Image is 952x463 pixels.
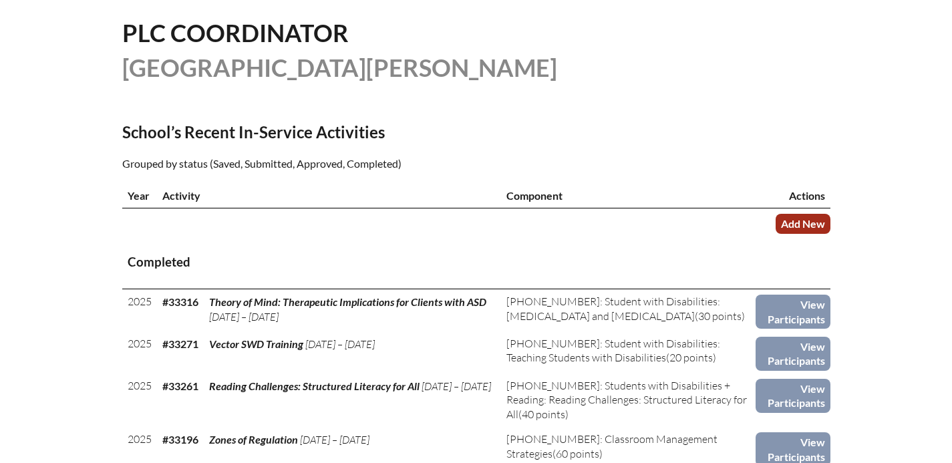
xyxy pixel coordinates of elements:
th: Activity [157,183,501,208]
a: View Participants [756,337,830,371]
span: [PHONE_NUMBER]: Students with Disabilities + Reading: Reading Challenges: Structured Literacy for... [506,379,747,421]
h3: Completed [128,254,825,271]
span: PLC Coordinator [122,18,349,47]
td: 2025 [122,289,157,331]
span: [DATE] – [DATE] [300,433,369,446]
th: Actions [756,183,830,208]
a: Add New [776,214,830,233]
a: View Participants [756,295,830,329]
span: [PHONE_NUMBER]: Student with Disabilities: [MEDICAL_DATA] and [MEDICAL_DATA] [506,295,720,322]
span: [DATE] – [DATE] [305,337,375,351]
span: [DATE] – [DATE] [209,310,279,323]
span: [DATE] – [DATE] [422,379,491,393]
th: Year [122,183,157,208]
th: Component [501,183,756,208]
span: [PHONE_NUMBER]: Student with Disabilities: Teaching Students with Disabilities [506,337,720,364]
td: (20 points) [501,331,756,373]
td: 2025 [122,331,157,373]
b: #33196 [162,433,198,446]
td: (40 points) [501,373,756,427]
h2: School’s Recent In-Service Activities [122,122,593,142]
span: Reading Challenges: Structured Literacy for All [209,379,420,392]
td: (30 points) [501,289,756,331]
p: Grouped by status (Saved, Submitted, Approved, Completed) [122,155,593,172]
b: #33271 [162,337,198,350]
b: #33316 [162,295,198,308]
a: View Participants [756,379,830,413]
span: Zones of Regulation [209,433,298,446]
span: [PHONE_NUMBER]: Classroom Management Strategies [506,432,718,460]
span: Vector SWD Training [209,337,303,350]
b: #33261 [162,379,198,392]
span: [GEOGRAPHIC_DATA][PERSON_NAME] [122,53,557,82]
td: 2025 [122,373,157,427]
span: Theory of Mind: Therapeutic Implications for Clients with ASD [209,295,486,308]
